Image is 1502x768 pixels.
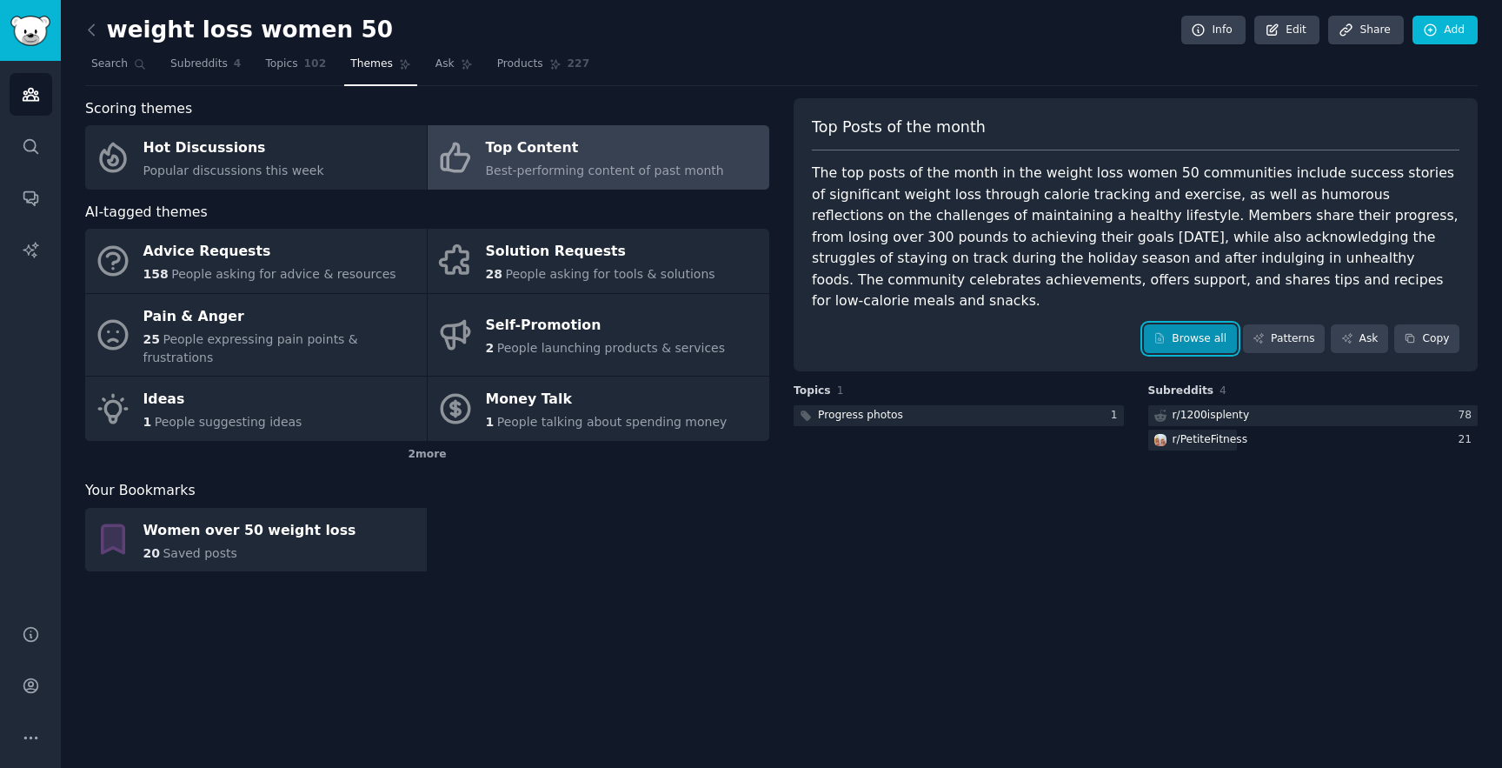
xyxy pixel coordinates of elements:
[1220,384,1226,397] span: 4
[1173,432,1248,448] div: r/ PetiteFitness
[1148,430,1479,451] a: PetiteFitnessr/PetiteFitness21
[143,164,324,177] span: Popular discussions this week
[428,229,769,293] a: Solution Requests28People asking for tools & solutions
[170,57,228,72] span: Subreddits
[505,267,714,281] span: People asking for tools & solutions
[143,517,356,544] div: Women over 50 weight loss
[497,57,543,72] span: Products
[304,57,327,72] span: 102
[1154,434,1166,446] img: PetiteFitness
[143,135,324,163] div: Hot Discussions
[85,377,427,441] a: Ideas1People suggesting ideas
[1254,16,1319,45] a: Edit
[486,312,726,340] div: Self-Promotion
[85,202,208,224] span: AI-tagged themes
[1394,324,1459,354] button: Copy
[1111,408,1124,424] div: 1
[265,57,297,72] span: Topics
[164,50,247,86] a: Subreddits4
[85,480,196,502] span: Your Bookmarks
[85,441,769,469] div: 2 more
[85,508,427,572] a: Women over 50 weight loss20Saved posts
[143,267,169,281] span: 158
[486,341,495,355] span: 2
[486,238,715,266] div: Solution Requests
[1331,324,1388,354] a: Ask
[1148,384,1214,399] span: Subreddits
[1458,408,1478,424] div: 78
[818,408,903,424] div: Progress photos
[429,50,479,86] a: Ask
[10,16,50,46] img: GummySearch logo
[155,415,302,429] span: People suggesting ideas
[143,332,160,346] span: 25
[85,50,152,86] a: Search
[85,229,427,293] a: Advice Requests158People asking for advice & resources
[1243,324,1325,354] a: Patterns
[143,238,396,266] div: Advice Requests
[85,17,393,44] h2: weight loss women 50
[143,303,418,331] div: Pain & Anger
[171,267,395,281] span: People asking for advice & resources
[1181,16,1246,45] a: Info
[143,546,160,560] span: 20
[1458,432,1478,448] div: 21
[497,415,728,429] span: People talking about spending money
[1173,408,1250,424] div: r/ 1200isplenty
[143,332,358,364] span: People expressing pain points & frustrations
[85,294,427,377] a: Pain & Anger25People expressing pain points & frustrations
[794,405,1124,427] a: Progress photos1
[344,50,417,86] a: Themes
[435,57,455,72] span: Ask
[85,98,192,120] span: Scoring themes
[497,341,725,355] span: People launching products & services
[85,125,427,190] a: Hot DiscussionsPopular discussions this week
[486,267,502,281] span: 28
[812,117,986,138] span: Top Posts of the month
[1328,16,1403,45] a: Share
[428,294,769,377] a: Self-Promotion2People launching products & services
[234,57,242,72] span: 4
[350,57,393,72] span: Themes
[486,135,724,163] div: Top Content
[837,384,844,397] span: 1
[163,546,236,560] span: Saved posts
[428,377,769,441] a: Money Talk1People talking about spending money
[486,386,728,414] div: Money Talk
[491,50,595,86] a: Products227
[91,57,128,72] span: Search
[486,164,724,177] span: Best-performing content of past month
[1148,405,1479,427] a: r/1200isplenty78
[1412,16,1478,45] a: Add
[1144,324,1237,354] a: Browse all
[428,125,769,190] a: Top ContentBest-performing content of past month
[568,57,590,72] span: 227
[812,163,1459,312] div: The top posts of the month in the weight loss women 50 communities include success stories of sig...
[794,384,831,399] span: Topics
[143,415,152,429] span: 1
[259,50,332,86] a: Topics102
[486,415,495,429] span: 1
[143,386,302,414] div: Ideas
